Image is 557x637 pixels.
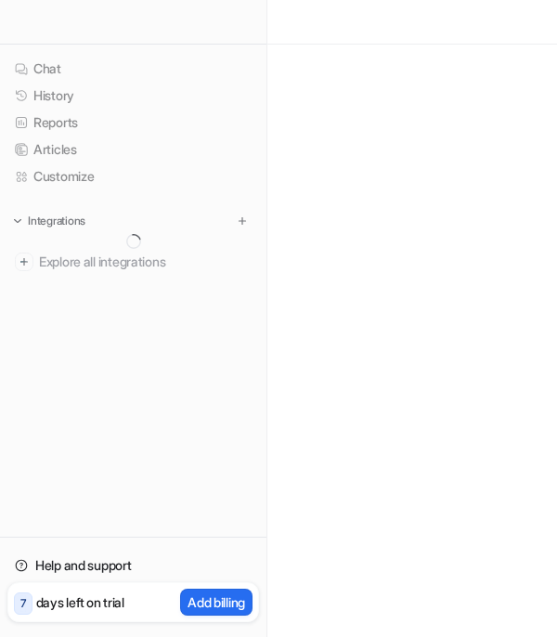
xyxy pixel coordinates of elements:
span: Explore all integrations [39,247,252,277]
a: History [7,83,259,109]
a: Help and support [7,552,259,578]
p: Add billing [188,592,245,612]
button: Add billing [180,589,253,616]
a: Customize [7,163,259,189]
a: Articles [7,136,259,162]
button: Integrations [7,212,91,230]
a: Explore all integrations [7,249,259,275]
p: Integrations [28,214,85,228]
p: days left on trial [36,592,124,612]
img: explore all integrations [15,253,33,271]
a: Chat [7,56,259,82]
img: menu_add.svg [236,214,249,227]
a: Reports [7,110,259,136]
p: 7 [20,595,26,612]
img: expand menu [11,214,24,227]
